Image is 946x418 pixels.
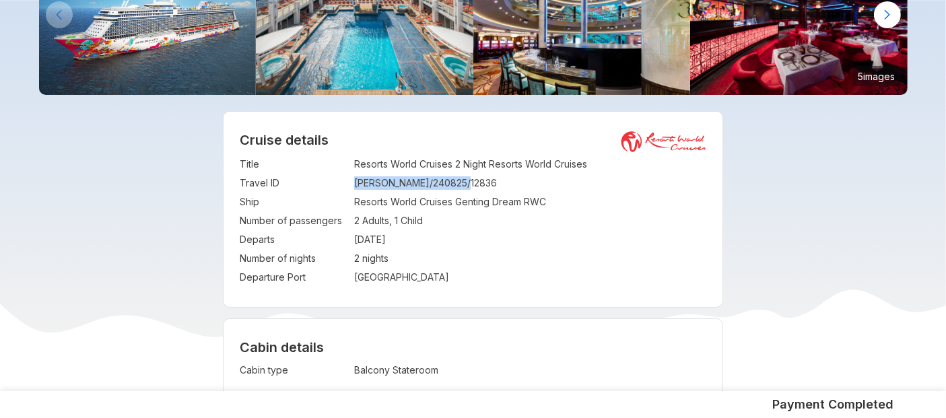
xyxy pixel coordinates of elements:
[240,249,347,268] td: Number of nights
[354,268,706,287] td: [GEOGRAPHIC_DATA]
[240,174,347,193] td: Travel ID
[354,230,706,249] td: [DATE]
[354,174,706,193] td: [PERSON_NAME]/240825/12836
[240,339,706,355] h4: Cabin details
[240,193,347,211] td: Ship
[240,268,347,287] td: Departure Port
[354,249,706,268] td: 2 nights
[347,268,354,287] td: :
[347,230,354,249] td: :
[354,361,602,380] td: Balcony Stateroom
[240,155,347,174] td: Title
[347,174,354,193] td: :
[240,132,706,148] h2: Cruise details
[347,193,354,211] td: :
[347,249,354,268] td: :
[354,211,706,230] td: 2 Adults, 1 Child
[354,155,706,174] td: Resorts World Cruises 2 Night Resorts World Cruises
[773,396,894,413] h5: Payment Completed
[354,193,706,211] td: Resorts World Cruises Genting Dream RWC
[347,361,354,380] td: :
[347,211,354,230] td: :
[240,211,347,230] td: Number of passengers
[853,66,901,86] small: 5 images
[347,155,354,174] td: :
[240,230,347,249] td: Departs
[240,361,347,380] td: Cabin type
